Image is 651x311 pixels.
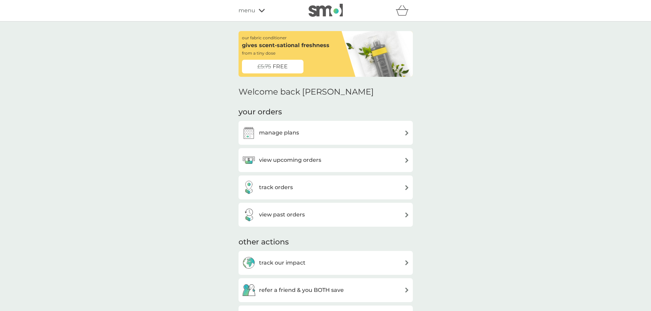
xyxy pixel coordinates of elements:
[239,237,289,248] h3: other actions
[259,286,344,295] h3: refer a friend & you BOTH save
[239,107,282,117] h3: your orders
[404,185,409,190] img: arrow right
[273,62,288,71] span: FREE
[259,258,306,267] h3: track our impact
[259,210,305,219] h3: view past orders
[404,287,409,293] img: arrow right
[242,50,275,56] p: from a tiny dose
[404,130,409,136] img: arrow right
[239,6,255,15] span: menu
[396,4,413,17] div: basket
[309,4,343,17] img: smol
[259,156,321,165] h3: view upcoming orders
[404,212,409,217] img: arrow right
[257,62,271,71] span: £5.75
[242,34,287,41] p: our fabric conditioner
[404,158,409,163] img: arrow right
[242,41,329,50] p: gives scent-sational freshness
[259,128,299,137] h3: manage plans
[259,183,293,192] h3: track orders
[239,87,374,97] h2: Welcome back [PERSON_NAME]
[404,260,409,265] img: arrow right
